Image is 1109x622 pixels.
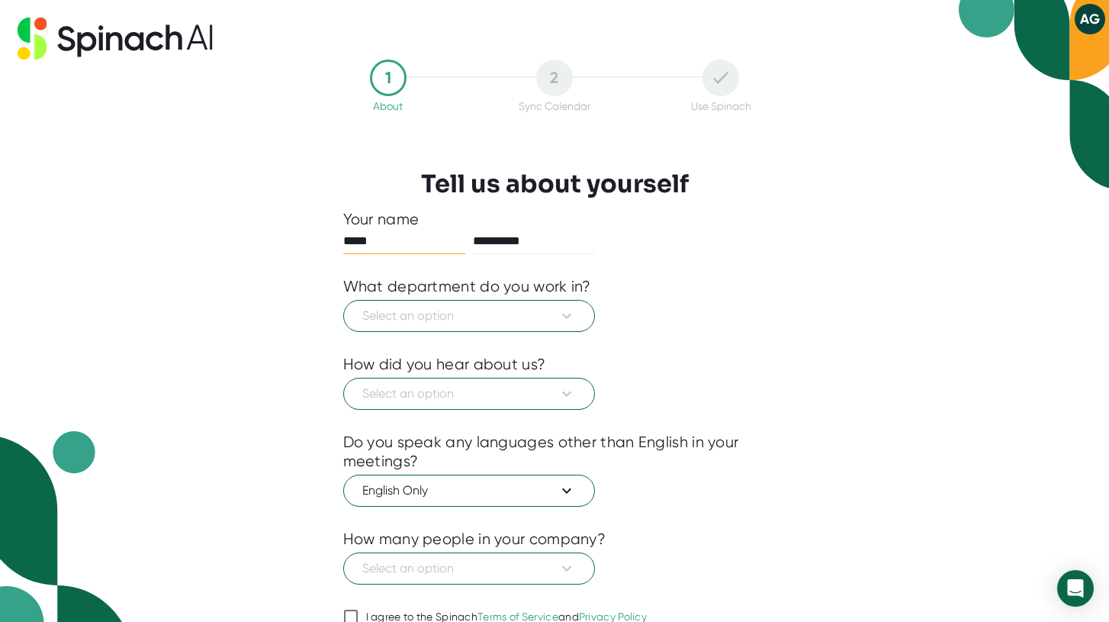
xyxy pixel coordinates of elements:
div: 2 [536,60,573,96]
button: English Only [343,475,595,507]
div: How did you hear about us? [343,355,546,374]
button: Select an option [343,553,595,585]
button: Select an option [343,300,595,332]
div: Use Spinach [691,100,751,112]
span: Select an option [362,559,576,578]
span: Select an option [362,307,576,325]
div: Do you speak any languages other than English in your meetings? [343,433,767,471]
button: AG [1075,4,1105,34]
div: How many people in your company? [343,530,606,549]
div: 1 [370,60,407,96]
h3: Tell us about yourself [421,169,689,198]
div: Open Intercom Messenger [1057,570,1094,607]
div: About [373,100,403,112]
span: Select an option [362,385,576,403]
span: English Only [362,482,576,500]
div: What department do you work in? [343,277,591,296]
button: Select an option [343,378,595,410]
div: Sync Calendar [519,100,590,112]
div: Your name [343,210,767,229]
